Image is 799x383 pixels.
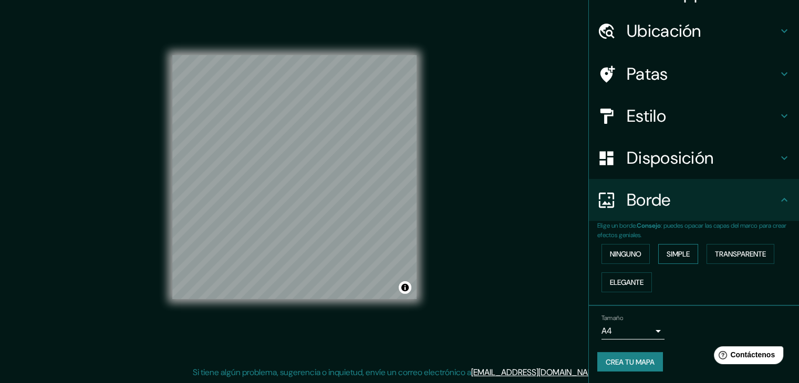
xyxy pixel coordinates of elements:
button: Activar o desactivar atribución [399,281,411,294]
font: Simple [667,249,690,259]
font: Disposición [627,147,713,169]
font: Crea tu mapa [606,357,655,367]
iframe: Lanzador de widgets de ayuda [705,342,787,371]
div: Borde [589,179,799,221]
div: A4 [601,323,665,339]
font: Borde [627,189,671,211]
div: Estilo [589,95,799,137]
font: Si tiene algún problema, sugerencia o inquietud, envíe un correo electrónico a [193,367,471,378]
font: Consejo [637,221,661,230]
font: : puedes opacar las capas del marco para crear efectos geniales. [597,221,786,239]
font: Transparente [715,249,766,259]
div: Ubicación [589,10,799,52]
button: Transparente [707,244,774,264]
button: Simple [658,244,698,264]
a: [EMAIL_ADDRESS][DOMAIN_NAME] [471,367,601,378]
font: Estilo [627,105,666,127]
font: Elige un borde. [597,221,637,230]
div: Patas [589,53,799,95]
font: Tamaño [601,314,623,322]
font: A4 [601,325,612,336]
div: Disposición [589,137,799,179]
font: Ubicación [627,20,701,42]
button: Ninguno [601,244,650,264]
canvas: Mapa [172,55,417,299]
font: Ninguno [610,249,641,259]
button: Crea tu mapa [597,352,663,372]
font: Elegante [610,278,644,287]
font: Patas [627,63,668,85]
button: Elegante [601,272,652,292]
